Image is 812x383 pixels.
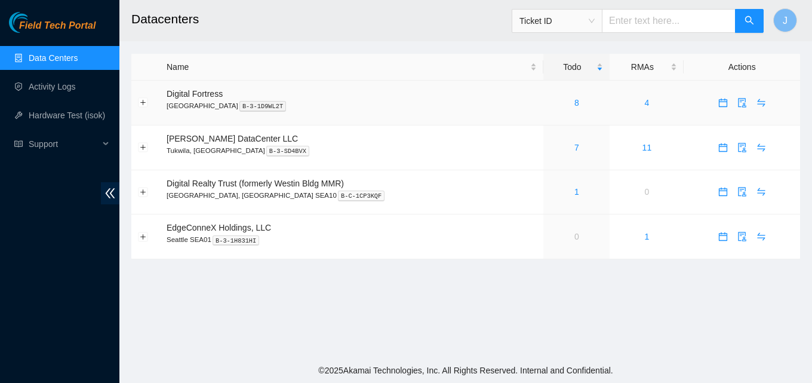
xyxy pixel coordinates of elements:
[119,358,812,383] footer: © 2025 Akamai Technologies, Inc. All Rights Reserved. Internal and Confidential.
[574,98,579,108] a: 8
[167,190,537,201] p: [GEOGRAPHIC_DATA], [GEOGRAPHIC_DATA] SEA10
[713,93,733,112] button: calendar
[19,20,96,32] span: Field Tech Portal
[167,234,537,245] p: Seattle SEA01
[9,12,60,33] img: Akamai Technologies
[752,232,770,241] span: swap
[733,93,752,112] button: audit
[714,98,732,108] span: calendar
[713,187,733,197] a: calendar
[752,182,771,201] button: swap
[733,143,752,152] a: audit
[574,143,579,152] a: 7
[733,182,752,201] button: audit
[167,89,223,99] span: Digital Fortress
[338,191,385,201] kbd: B-C-1CP3KQF
[139,143,148,152] button: Expand row
[519,12,595,30] span: Ticket ID
[733,187,752,197] a: audit
[139,187,148,197] button: Expand row
[745,16,754,27] span: search
[713,182,733,201] button: calendar
[167,223,271,232] span: EdgeConneX Holdings, LLC
[213,235,260,246] kbd: B-3-1H831HI
[733,232,752,241] a: audit
[29,132,99,156] span: Support
[29,53,78,63] a: Data Centers
[167,100,537,111] p: [GEOGRAPHIC_DATA]
[14,140,23,148] span: read
[733,143,751,152] span: audit
[733,187,751,197] span: audit
[684,54,800,81] th: Actions
[602,9,736,33] input: Enter text here...
[167,179,344,188] span: Digital Realty Trust (formerly Westin Bldg MMR)
[752,93,771,112] button: swap
[752,138,771,157] button: swap
[773,8,797,32] button: J
[714,143,732,152] span: calendar
[752,143,771,152] a: swap
[29,82,76,91] a: Activity Logs
[9,22,96,37] a: Akamai TechnologiesField Tech Portal
[167,134,298,143] span: [PERSON_NAME] DataCenter LLC
[574,187,579,197] a: 1
[733,232,751,241] span: audit
[733,227,752,246] button: audit
[645,187,650,197] a: 0
[752,232,771,241] a: swap
[752,98,771,108] a: swap
[783,13,788,28] span: J
[266,146,309,157] kbd: B-3-SD4BVX
[733,98,751,108] span: audit
[714,187,732,197] span: calendar
[714,232,732,241] span: calendar
[642,143,652,152] a: 11
[713,232,733,241] a: calendar
[101,182,119,204] span: double-left
[239,101,287,112] kbd: B-3-1D9WL2T
[733,138,752,157] button: audit
[713,227,733,246] button: calendar
[645,98,650,108] a: 4
[167,145,537,156] p: Tukwila, [GEOGRAPHIC_DATA]
[752,187,770,197] span: swap
[645,232,650,241] a: 1
[752,227,771,246] button: swap
[139,232,148,241] button: Expand row
[29,111,105,120] a: Hardware Test (isok)
[752,98,770,108] span: swap
[752,187,771,197] a: swap
[139,98,148,108] button: Expand row
[735,9,764,33] button: search
[713,98,733,108] a: calendar
[713,138,733,157] button: calendar
[574,232,579,241] a: 0
[733,98,752,108] a: audit
[713,143,733,152] a: calendar
[752,143,770,152] span: swap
